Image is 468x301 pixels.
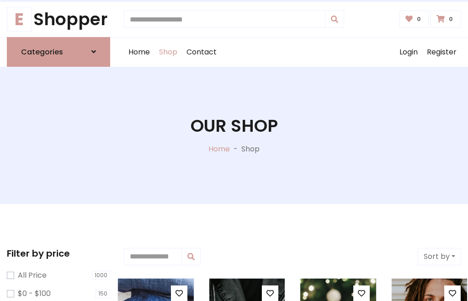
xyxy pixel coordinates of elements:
a: Home [124,38,154,67]
span: 0 [415,15,423,23]
span: 0 [447,15,455,23]
a: Contact [182,38,221,67]
h1: Shopper [7,9,110,30]
a: Register [422,38,461,67]
a: Login [395,38,422,67]
p: - [230,144,241,155]
h1: Our Shop [191,116,278,136]
h6: Categories [21,48,63,56]
a: EShopper [7,9,110,30]
label: All Price [18,270,47,281]
span: 1000 [92,271,110,280]
a: Categories [7,37,110,67]
p: Shop [241,144,260,155]
button: Sort by [418,248,461,265]
a: 0 [431,11,461,28]
a: 0 [399,11,429,28]
a: Shop [154,38,182,67]
span: 150 [96,289,110,298]
h5: Filter by price [7,248,110,259]
a: Home [208,144,230,154]
label: $0 - $100 [18,288,51,299]
span: E [7,7,32,32]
